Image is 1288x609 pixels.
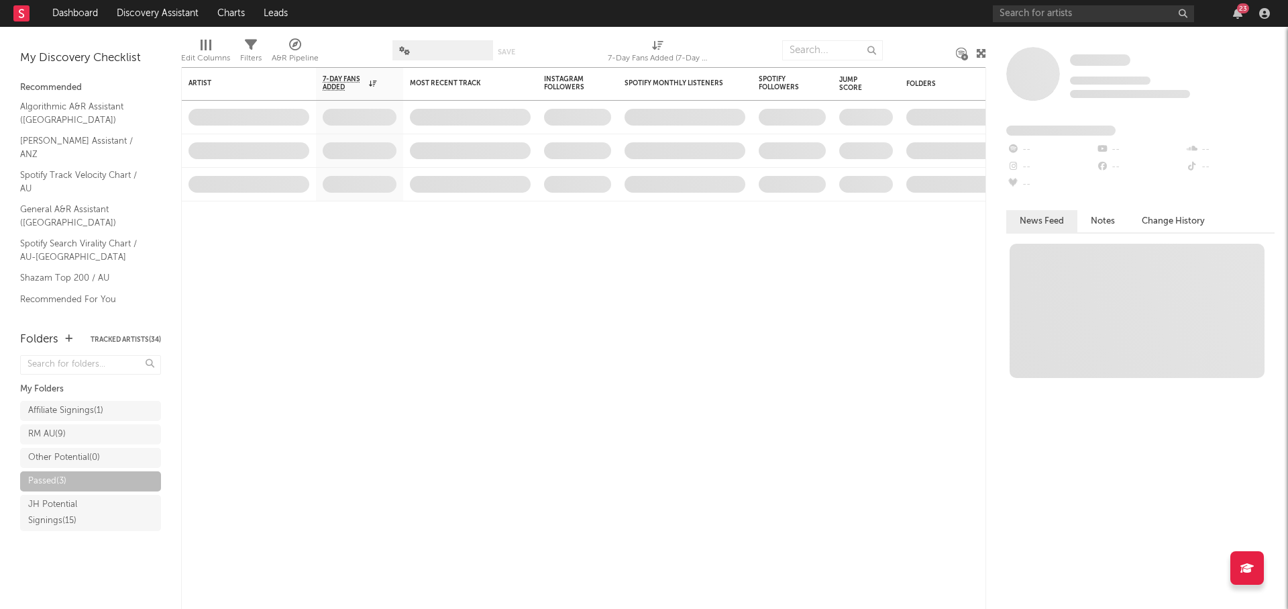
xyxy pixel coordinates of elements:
div: Edit Columns [181,34,230,73]
span: Some Artist [1070,54,1130,66]
span: Tracking Since: [DATE] [1070,77,1150,85]
div: Filters [240,34,262,73]
button: Save [498,48,515,56]
div: 7-Day Fans Added (7-Day Fans Added) [608,50,708,66]
div: Instagram Followers [544,75,591,91]
div: Other Potential ( 0 ) [28,450,100,466]
div: -- [1095,158,1185,176]
a: Some Artist [1070,54,1130,67]
input: Search for folders... [20,355,161,375]
button: 23 [1233,8,1242,19]
div: -- [1006,158,1095,176]
div: Spotify Followers [759,75,806,91]
a: JH Potential Signings(15) [20,495,161,531]
input: Search for artists [993,5,1194,22]
div: Folders [906,80,1007,88]
div: A&R Pipeline [272,50,319,66]
div: Artist [189,79,289,87]
div: 7-Day Fans Added (7-Day Fans Added) [608,34,708,73]
button: Tracked Artists(34) [91,336,161,343]
div: -- [1095,141,1185,158]
div: -- [1006,176,1095,193]
input: Search... [782,40,883,60]
div: 23 [1237,3,1249,13]
div: Recommended [20,80,161,96]
div: RM AU ( 9 ) [28,426,66,442]
div: Most Recent Track [410,79,511,87]
a: Spotify Track Velocity Chart / AU [20,168,148,195]
div: Affiliate Signings ( 1 ) [28,403,103,419]
a: General A&R Assistant ([GEOGRAPHIC_DATA]) [20,202,148,230]
div: My Discovery Checklist [20,50,161,66]
button: Notes [1077,210,1128,232]
span: 0 fans last week [1070,90,1190,98]
button: News Feed [1006,210,1077,232]
div: Filters [240,50,262,66]
a: Passed(3) [20,471,161,491]
div: JH Potential Signings ( 15 ) [28,497,123,529]
a: Spotify Search Virality Chart / AU-[GEOGRAPHIC_DATA] [20,236,148,264]
a: Affiliate Signings(1) [20,401,161,421]
a: Algorithmic A&R Assistant ([GEOGRAPHIC_DATA]) [20,99,148,127]
div: Edit Columns [181,50,230,66]
a: Shazam Top 200 / AU [20,271,148,285]
button: Change History [1128,210,1218,232]
div: -- [1185,158,1275,176]
div: Passed ( 3 ) [28,473,66,489]
span: 7-Day Fans Added [323,75,366,91]
a: Recommended For You [20,292,148,307]
div: A&R Pipeline [272,34,319,73]
div: Folders [20,332,58,348]
div: My Folders [20,381,161,397]
a: RM AU(9) [20,424,161,444]
span: Fans Added by Platform [1006,126,1116,136]
div: -- [1185,141,1275,158]
a: [PERSON_NAME] Assistant / ANZ [20,134,148,161]
a: Other Potential(0) [20,448,161,468]
div: Spotify Monthly Listeners [625,79,725,87]
div: -- [1006,141,1095,158]
div: Jump Score [839,76,873,92]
